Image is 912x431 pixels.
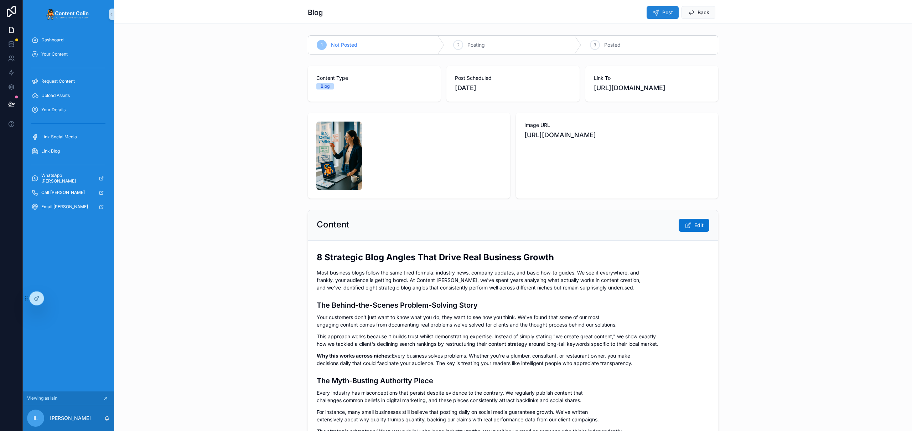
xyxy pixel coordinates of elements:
a: Your Content [27,48,110,61]
span: 3 [594,42,596,48]
p: Your customers don't just want to know what you do, they want to see how you think. We've found t... [317,313,709,328]
a: Upload Assets [27,89,110,102]
span: Email [PERSON_NAME] [41,204,88,210]
button: Post [647,6,679,19]
a: Dashboard [27,34,110,46]
p: [PERSON_NAME] [50,415,91,422]
span: Viewing as Iain [27,395,57,401]
span: [URL][DOMAIN_NAME] [594,83,710,93]
span: Posting [467,41,485,48]
h3: The Behind-the-Scenes Problem-Solving Story [317,300,709,311]
span: Link Social Media [41,134,77,140]
a: Email [PERSON_NAME] [27,200,110,213]
h2: Content [317,219,349,230]
span: WhatsApp [PERSON_NAME] [41,173,93,184]
p: Every business solves problems. Whether you're a plumber, consultant, or restaurant owner, you ma... [317,352,709,367]
span: Post Scheduled [455,75,571,82]
span: 1 [321,42,323,48]
span: Posted [604,41,621,48]
span: Upload Assets [41,93,70,98]
span: [DATE] [455,83,571,93]
span: Your Details [41,107,66,113]
span: Your Content [41,51,68,57]
img: App logo [46,9,90,20]
span: Call [PERSON_NAME] [41,190,85,195]
div: scrollable content [23,29,114,222]
button: Edit [679,219,709,232]
span: Link To [594,75,710,82]
button: Back [682,6,715,19]
p: Most business blogs follow the same tired formula: industry news, company updates, and basic how-... [317,269,709,291]
p: For instance, many small businesses still believe that posting daily on social media guarantees g... [317,408,709,423]
span: Dashboard [41,37,63,43]
span: Not Posted [331,41,357,48]
span: Post [662,9,673,16]
img: contentcolin-1756804196.png [316,122,362,190]
span: Request Content [41,78,75,84]
span: Image URL [524,122,710,129]
h2: 8 Strategic Blog Angles That Drive Real Business Growth [317,251,709,263]
strong: Why this works across niches: [317,353,392,359]
span: Content Type [316,75,432,82]
a: Your Details [27,103,110,116]
a: WhatsApp [PERSON_NAME] [27,172,110,185]
h3: The Myth-Busting Authority Piece [317,375,709,386]
p: Every industry has misconceptions that persist despite evidence to the contrary. We regularly pub... [317,389,709,404]
span: Edit [694,222,704,229]
span: IL [33,414,38,422]
a: Call [PERSON_NAME] [27,186,110,199]
span: Link Blog [41,148,60,154]
div: Blog [321,83,330,89]
span: Back [698,9,709,16]
span: [URL][DOMAIN_NAME] [524,130,710,140]
p: This approach works because it builds trust whilst demonstrating expertise. Instead of simply sta... [317,333,709,348]
span: 2 [457,42,460,48]
a: Link Blog [27,145,110,158]
h1: Blog [308,7,323,17]
a: Link Social Media [27,130,110,143]
a: Request Content [27,75,110,88]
